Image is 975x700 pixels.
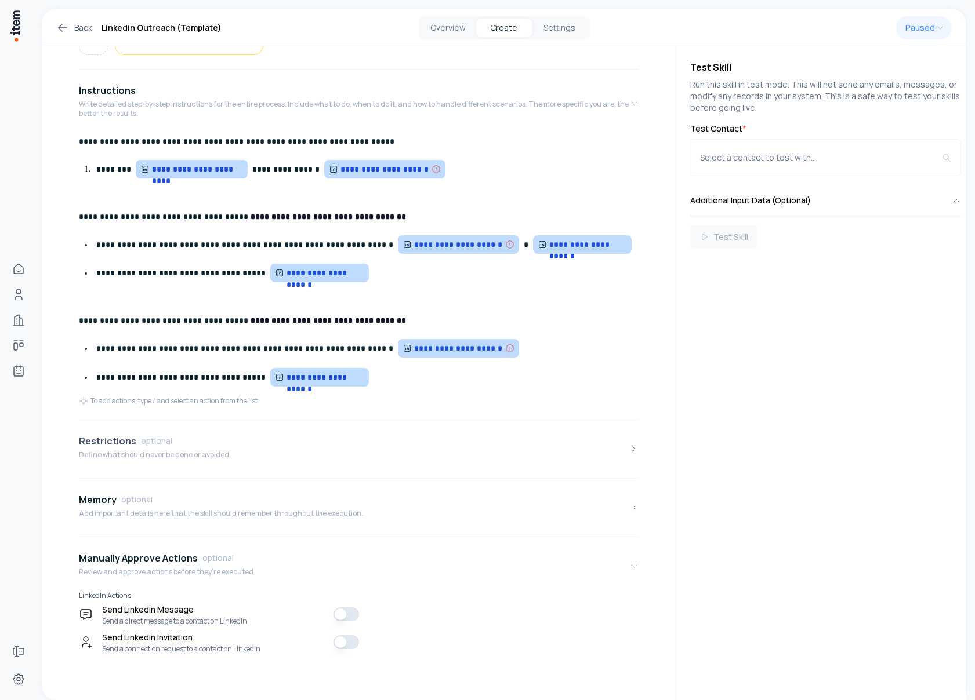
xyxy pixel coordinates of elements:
a: Companies [7,308,30,331]
p: Run this skill in test mode. This will not send any emails, messages, or modify any records in yo... [690,79,961,114]
button: MemoryoptionalAdd important details here that the skill should remember throughout the execution. [79,483,639,532]
p: Write detailed step-by-step instructions for the entire process. Include what to do, when to do i... [79,100,629,118]
span: optional [141,435,172,447]
h4: Restrictions [79,434,136,448]
h4: Test Skill [690,60,961,74]
label: Test Contact [690,123,961,134]
h4: Memory [79,493,117,506]
h6: LinkedIn Actions [79,590,359,600]
div: Select a contact to test with... [700,152,942,163]
span: optional [121,494,153,505]
a: Deals [7,334,30,357]
button: Create [476,19,532,37]
h4: Instructions [79,83,136,97]
span: Send LinkedIn Invitation [102,630,260,644]
a: Agents [7,359,30,382]
button: Overview [421,19,476,37]
button: Manually Approve ActionsoptionalReview and approve actions before they're executed. [79,542,639,590]
a: Home [7,257,30,280]
p: Add important details here that the skill should remember throughout the execution. [79,509,363,518]
a: Back [56,21,92,35]
span: Send a connection request to a contact on LinkedIn [102,644,260,654]
button: InstructionsWrite detailed step-by-step instructions for the entire process. Include what to do, ... [79,74,639,132]
div: Manually Approve ActionsoptionalReview and approve actions before they're executed. [79,590,639,663]
button: Additional Input Data (Optional) [690,185,961,216]
div: InstructionsWrite detailed step-by-step instructions for the entire process. Include what to do, ... [79,132,639,415]
a: People [7,283,30,306]
img: Item Brain Logo [9,9,21,42]
h1: Linkedin Outreach (Template) [102,21,222,35]
button: RestrictionsoptionalDefine what should never be done or avoided. [79,425,639,473]
span: optional [202,552,234,564]
span: Send a direct message to a contact on LinkedIn [102,617,247,626]
a: Settings [7,668,30,691]
h4: Manually Approve Actions [79,551,198,565]
a: Forms [7,640,30,663]
span: Send LinkedIn Message [102,603,247,617]
button: Settings [532,19,588,37]
p: Review and approve actions before they're executed. [79,567,255,577]
div: To add actions, type / and select an action from the list. [79,396,259,406]
p: Define what should never be done or avoided. [79,450,231,460]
